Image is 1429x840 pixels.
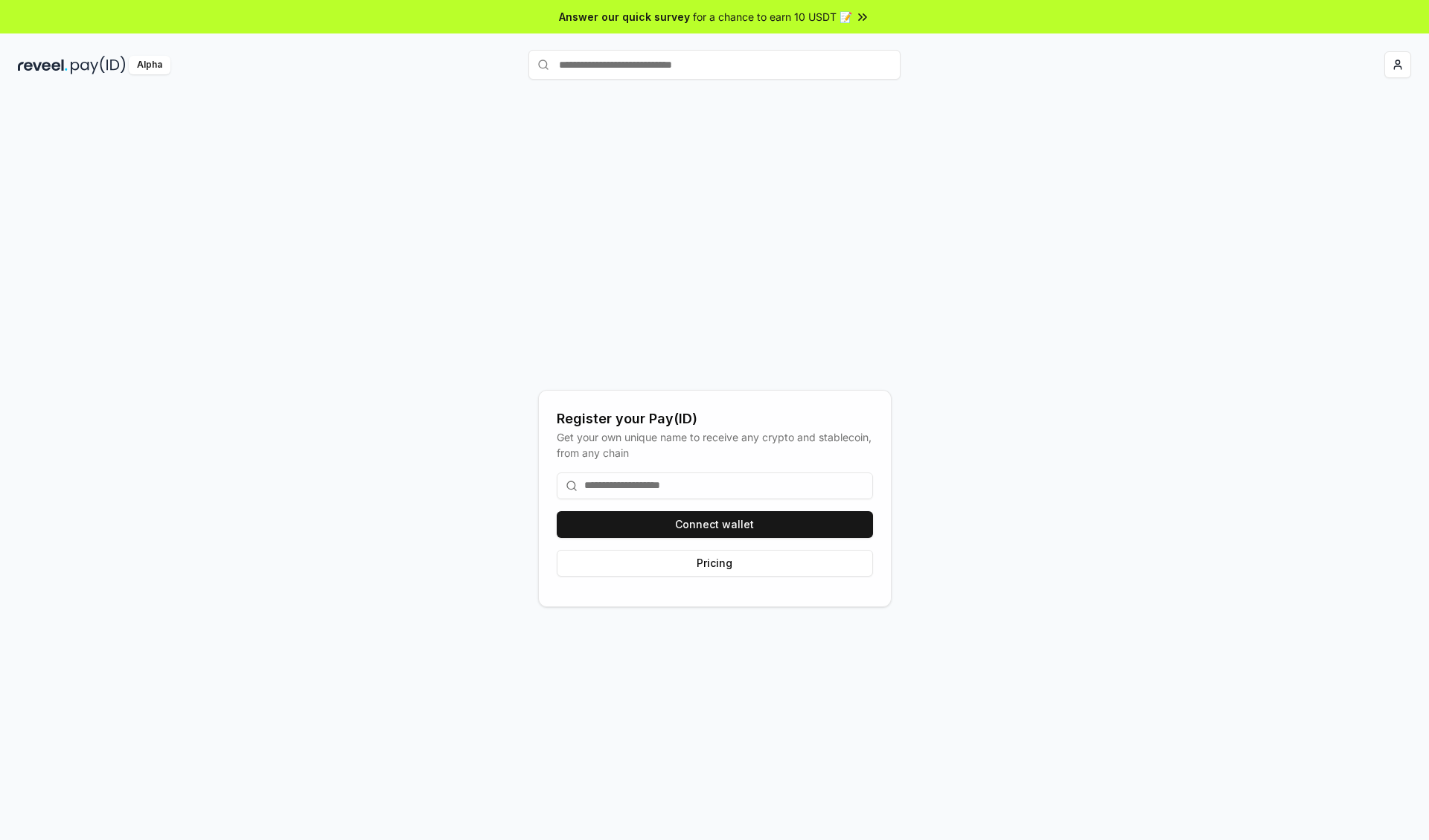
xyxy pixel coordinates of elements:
img: reveel_dark [18,56,68,74]
div: Register your Pay(ID) [557,408,873,429]
button: Pricing [557,550,873,577]
button: Connect wallet [557,511,873,538]
div: Alpha [129,56,170,74]
span: for a chance to earn 10 USDT 📝 [693,9,852,25]
img: pay_id [71,56,126,74]
span: Answer our quick survey [559,9,690,25]
div: Get your own unique name to receive any crypto and stablecoin, from any chain [557,429,873,461]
